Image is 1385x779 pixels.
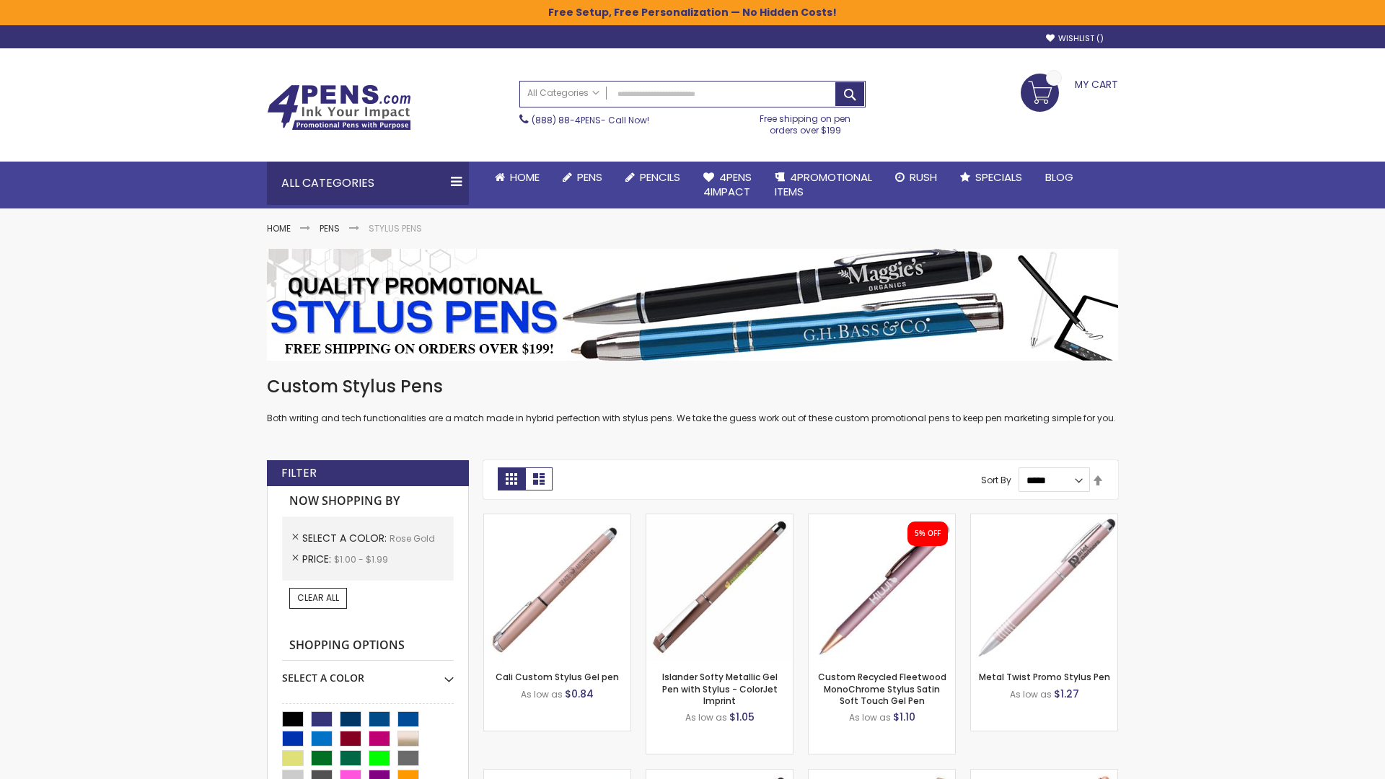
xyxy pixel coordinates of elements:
[915,529,941,539] div: 5% OFF
[282,630,454,661] strong: Shopping Options
[267,162,469,205] div: All Categories
[979,671,1110,683] a: Metal Twist Promo Stylus Pen
[809,514,955,526] a: Custom Recycled Fleetwood MonoChrome Stylus Satin Soft Touch Gel Pen-Rose Gold
[369,222,422,234] strong: Stylus Pens
[975,170,1022,185] span: Specials
[302,531,390,545] span: Select A Color
[532,114,649,126] span: - Call Now!
[640,170,680,185] span: Pencils
[520,82,607,105] a: All Categories
[703,170,752,199] span: 4Pens 4impact
[775,170,872,199] span: 4PROMOTIONAL ITEMS
[267,222,291,234] a: Home
[1034,162,1085,193] a: Blog
[527,87,599,99] span: All Categories
[818,671,946,706] a: Custom Recycled Fleetwood MonoChrome Stylus Satin Soft Touch Gel Pen
[1010,688,1052,700] span: As low as
[809,514,955,661] img: Custom Recycled Fleetwood MonoChrome Stylus Satin Soft Touch Gel Pen-Rose Gold
[334,553,388,565] span: $1.00 - $1.99
[267,84,411,131] img: 4Pens Custom Pens and Promotional Products
[729,710,755,724] span: $1.05
[884,162,949,193] a: Rush
[496,671,619,683] a: Cali Custom Stylus Gel pen
[692,162,763,208] a: 4Pens4impact
[282,661,454,685] div: Select A Color
[267,249,1118,361] img: Stylus Pens
[532,114,601,126] a: (888) 88-4PENS
[565,687,594,701] span: $0.84
[484,514,630,661] img: Cali Custom Stylus Gel pen-Rose Gold
[521,688,563,700] span: As low as
[685,711,727,723] span: As low as
[971,514,1117,526] a: Metal Twist Promo Stylus Pen-Rose gold
[302,552,334,566] span: Price
[849,711,891,723] span: As low as
[981,474,1011,486] label: Sort By
[614,162,692,193] a: Pencils
[289,588,347,608] a: Clear All
[662,671,778,706] a: Islander Softy Metallic Gel Pen with Stylus - ColorJet Imprint
[267,375,1118,398] h1: Custom Stylus Pens
[1054,687,1079,701] span: $1.27
[498,467,525,490] strong: Grid
[297,591,339,604] span: Clear All
[745,107,866,136] div: Free shipping on pen orders over $199
[510,170,540,185] span: Home
[281,465,317,481] strong: Filter
[551,162,614,193] a: Pens
[483,162,551,193] a: Home
[267,375,1118,425] div: Both writing and tech functionalities are a match made in hybrid perfection with stylus pens. We ...
[971,514,1117,661] img: Metal Twist Promo Stylus Pen-Rose gold
[949,162,1034,193] a: Specials
[763,162,884,208] a: 4PROMOTIONALITEMS
[910,170,937,185] span: Rush
[484,514,630,526] a: Cali Custom Stylus Gel pen-Rose Gold
[282,486,454,516] strong: Now Shopping by
[646,514,793,661] img: Islander Softy Metallic Gel Pen with Stylus - ColorJet Imprint-Rose Gold
[577,170,602,185] span: Pens
[893,710,915,724] span: $1.10
[390,532,435,545] span: Rose Gold
[320,222,340,234] a: Pens
[1046,33,1104,44] a: Wishlist
[1045,170,1073,185] span: Blog
[646,514,793,526] a: Islander Softy Metallic Gel Pen with Stylus - ColorJet Imprint-Rose Gold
